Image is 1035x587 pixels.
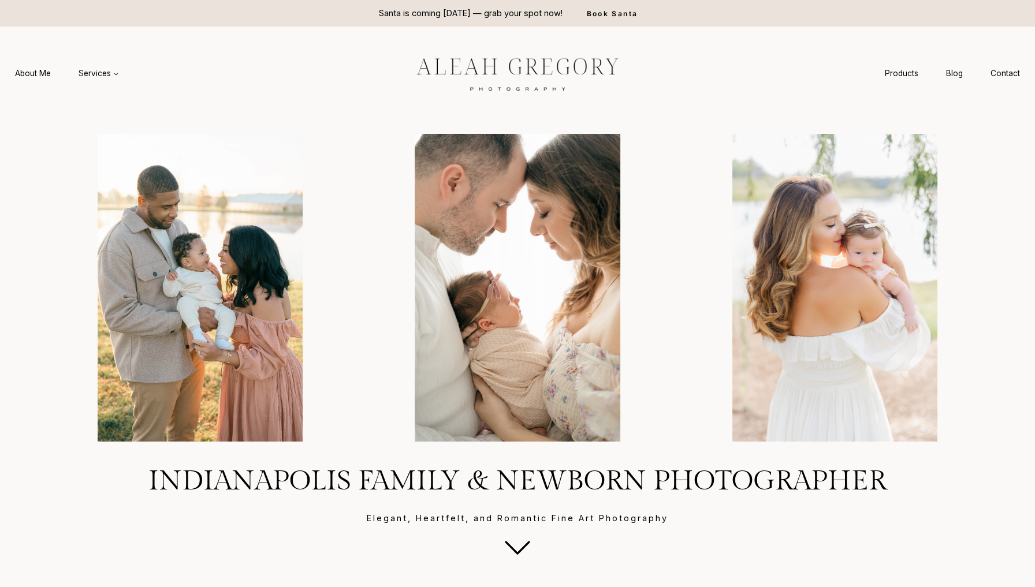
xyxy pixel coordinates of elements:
[871,63,1034,84] nav: Secondary Navigation
[871,63,932,84] a: Products
[363,134,671,442] div: 2 of 4
[363,134,671,442] img: Parents holding their baby lovingly
[65,63,133,84] a: Services
[1,63,65,84] a: About Me
[681,134,989,442] img: mom holding baby on shoulder looking back at the camera outdoors in Carmel, Indiana
[932,63,977,84] a: Blog
[46,134,989,442] div: Photo Gallery Carousel
[79,68,119,79] span: Services
[388,49,647,98] img: aleah gregory logo
[46,134,354,442] img: Family enjoying a sunny day by the lake.
[1,63,133,84] nav: Primary Navigation
[379,7,563,20] p: Santa is coming [DATE] — grab your spot now!
[977,63,1034,84] a: Contact
[28,465,1007,498] h1: Indianapolis Family & Newborn Photographer
[28,512,1007,525] p: Elegant, Heartfelt, and Romantic Fine Art Photography
[46,134,354,442] div: 1 of 4
[681,134,989,442] div: 3 of 4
